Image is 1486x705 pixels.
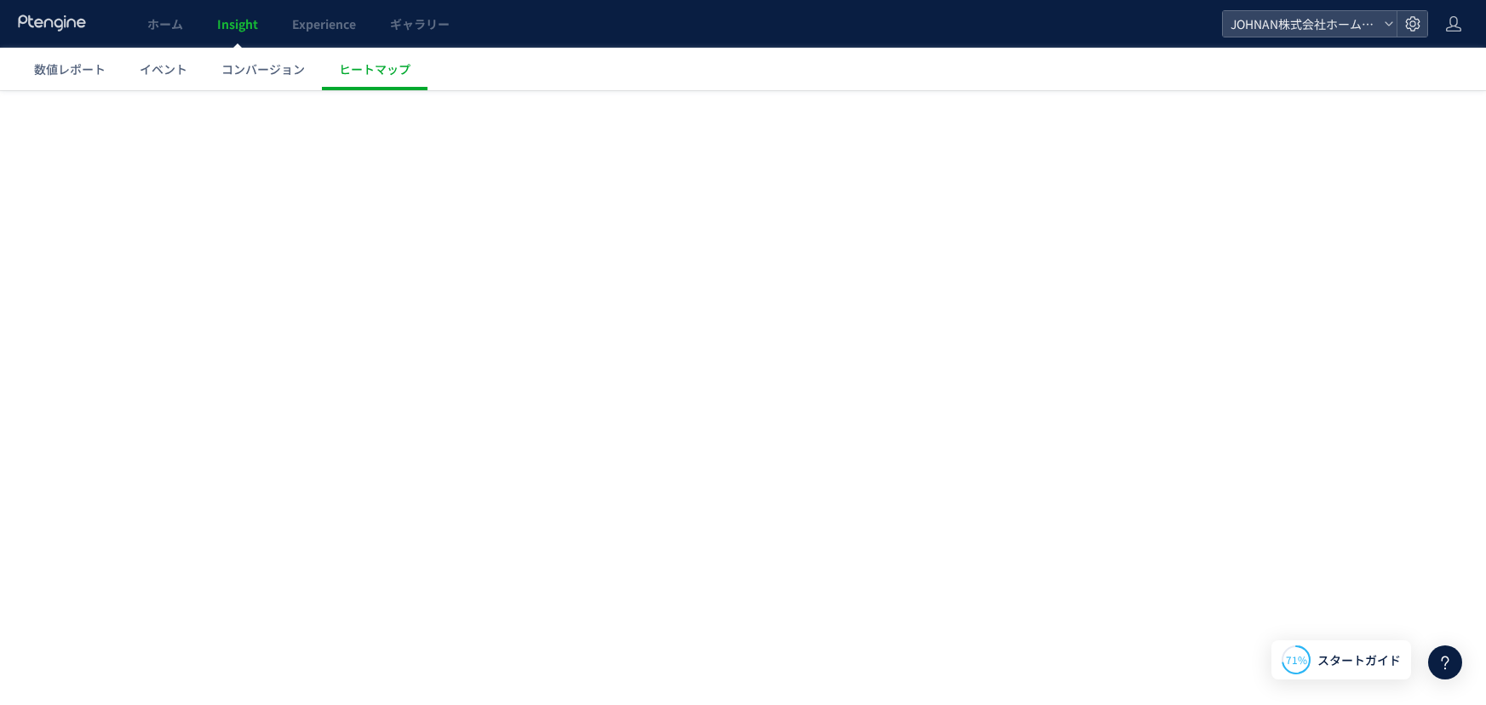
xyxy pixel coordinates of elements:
[217,15,258,32] span: Insight
[390,15,450,32] span: ギャラリー
[34,60,106,77] span: 数値レポート
[147,15,183,32] span: ホーム
[1286,652,1307,667] span: 71%
[1317,651,1401,669] span: スタートガイド
[221,60,305,77] span: コンバージョン
[1225,11,1377,37] span: JOHNAN株式会社ホームページ
[339,60,410,77] span: ヒートマップ
[140,60,187,77] span: イベント
[292,15,356,32] span: Experience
